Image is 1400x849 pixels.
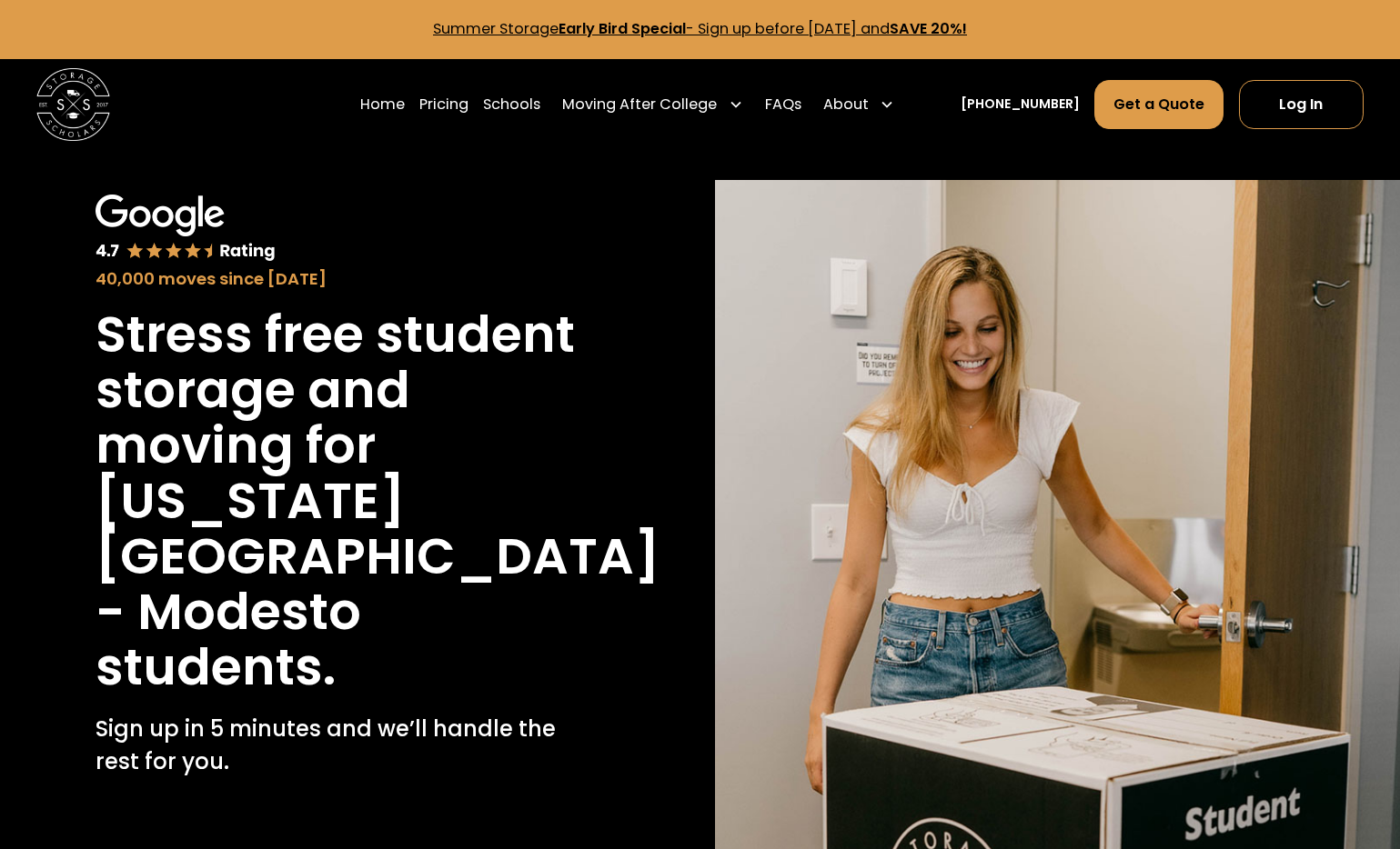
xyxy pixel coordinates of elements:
a: [PHONE_NUMBER] [961,95,1080,114]
img: Storage Scholars main logo [36,68,110,142]
a: Schools [483,79,540,130]
a: Log In [1239,80,1364,129]
strong: SAVE 20%! [890,18,967,39]
p: Sign up in 5 minutes and we’ll handle the rest for you. [96,713,589,779]
div: 40,000 moves since [DATE] [96,266,589,291]
a: Pricing [419,79,468,130]
h1: Stress free student storage and moving for [96,306,589,473]
img: Google 4.7 star rating [96,195,276,264]
a: Home [360,79,405,130]
a: FAQs [765,79,801,130]
a: Get a Quote [1094,80,1224,129]
h1: students. [96,639,336,694]
h1: [US_STATE][GEOGRAPHIC_DATA] - Modesto [96,473,660,639]
strong: Early Bird Special [559,18,686,39]
a: home [36,68,110,142]
div: About [816,79,901,130]
div: Moving After College [555,79,750,130]
div: Moving After College [562,94,717,115]
div: About [823,94,869,115]
a: Summer StorageEarly Bird Special- Sign up before [DATE] andSAVE 20%! [433,18,967,39]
